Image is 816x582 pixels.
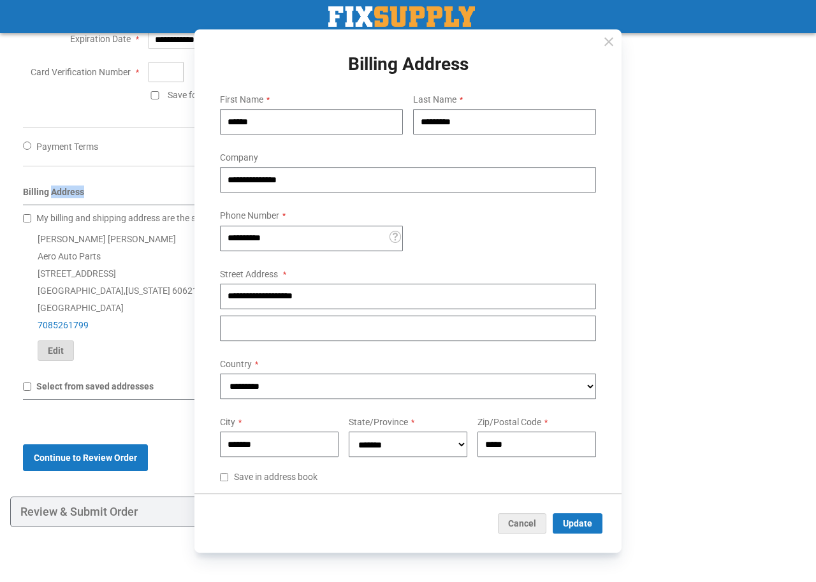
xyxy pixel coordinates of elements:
[36,381,154,391] span: Select from saved addresses
[48,346,64,356] span: Edit
[31,67,131,77] span: Card Verification Number
[38,320,89,330] a: 7085261799
[220,94,263,105] span: First Name
[168,90,238,100] span: Save for later use.
[23,444,148,471] button: Continue to Review Order
[23,231,509,361] div: [PERSON_NAME] [PERSON_NAME] Aero Auto Parts [STREET_ADDRESS] [GEOGRAPHIC_DATA] , 60621 [GEOGRAPHI...
[34,453,137,463] span: Continue to Review Order
[36,213,213,223] span: My billing and shipping address are the same
[126,286,170,296] span: [US_STATE]
[23,186,509,205] div: Billing Address
[220,153,258,163] span: Company
[38,340,74,361] button: Edit
[553,513,602,534] button: Update
[413,94,456,105] span: Last Name
[70,34,131,44] span: Expiration Date
[36,142,98,152] span: Payment Terms
[328,6,475,27] img: Fix Industrial Supply
[220,417,235,427] span: City
[498,513,546,534] button: Cancel
[220,211,279,221] span: Phone Number
[563,518,592,528] span: Update
[234,472,317,482] span: Save in address book
[349,417,408,427] span: State/Province
[220,359,252,369] span: Country
[220,269,278,279] span: Street Address
[210,55,606,75] h1: Billing Address
[328,6,475,27] a: store logo
[477,417,541,427] span: Zip/Postal Code
[10,497,521,527] div: Review & Submit Order
[508,518,536,528] span: Cancel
